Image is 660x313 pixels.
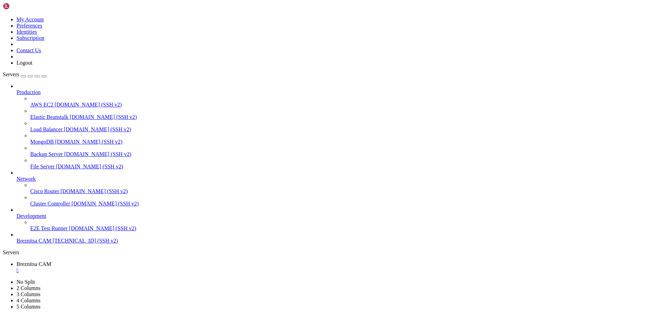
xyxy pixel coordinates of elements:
a: MongoDB [DOMAIN_NAME] (SSH v2) [30,139,657,145]
a: File Server [DOMAIN_NAME] (SSH v2) [30,164,657,170]
a: My Account [16,16,44,22]
img: Shellngn [3,3,42,10]
span: File Server [30,164,55,169]
span: [DOMAIN_NAME] (SSH v2) [55,102,122,108]
span: Load Balancer [30,126,63,132]
a: AWS EC2 [DOMAIN_NAME] (SSH v2) [30,102,657,108]
span: Breznitsa CAM [16,261,51,267]
span: Development [16,213,46,219]
x-row: The programs included with the Debian GNU/Linux system are free software; [3,14,571,20]
li: Breznitsa CAM [TECHNICAL_ID] (SSH v2) [16,232,657,244]
a: Contact Us [16,47,41,53]
li: Cisco Router [DOMAIN_NAME] (SSH v2) [30,182,657,194]
a: Elastic Beanstalk [DOMAIN_NAME] (SSH v2) [30,114,657,120]
span: [DOMAIN_NAME] (SSH v2) [64,151,132,157]
span: Servers [3,71,19,77]
span: Breznitsa CAM [16,238,51,244]
li: File Server [DOMAIN_NAME] (SSH v2) [30,157,657,170]
li: Backup Server [DOMAIN_NAME] (SSH v2) [30,145,657,157]
span: [DOMAIN_NAME] (SSH v2) [56,164,123,169]
a: 3 Columns [16,291,41,297]
span: Network [16,176,36,182]
a: Identities [16,29,37,35]
span: ~ [129,55,132,61]
li: AWS EC2 [DOMAIN_NAME] (SSH v2) [30,96,657,108]
span: [DOMAIN_NAME] (SSH v2) [71,201,139,206]
a: Network [16,176,657,182]
a: Servers [3,71,47,77]
a: Load Balancer [DOMAIN_NAME] (SSH v2) [30,126,657,133]
li: Network [16,170,657,207]
x-row: the exact distribution terms for each program are described in the [3,20,571,26]
a: Breznitsa CAM [TECHNICAL_ID] (SSH v2) [16,238,657,244]
a: Cluster Controller [DOMAIN_NAME] (SSH v2) [30,201,657,207]
span: Elastic Beanstalk [30,114,68,120]
li: Load Balancer [DOMAIN_NAME] (SSH v2) [30,120,657,133]
x-row: Debian GNU/Linux comes with ABSOLUTELY NO WARRANTY, to the extent [3,38,571,44]
span: AWS EC2 [30,102,53,108]
li: Development [16,207,657,232]
x-row: : $ [3,55,571,61]
span: E2E Test Runner [30,225,68,231]
a: Logout [16,60,32,66]
li: E2E Test Runner [DOMAIN_NAME] (SSH v2) [30,219,657,232]
li: Elastic Beanstalk [DOMAIN_NAME] (SSH v2) [30,108,657,120]
x-row: individual files in /usr/share/doc/*/copyright. [3,26,571,32]
a: Backup Server [DOMAIN_NAME] (SSH v2) [30,151,657,157]
span: [DOMAIN_NAME] (SSH v2) [70,114,137,120]
x-row: permitted by applicable law. [3,44,571,49]
a: Subscription [16,35,44,41]
li: Production [16,83,657,170]
div: (49, 9) [145,55,147,61]
span: [DOMAIN_NAME] (SSH v2) [69,225,136,231]
a: No Split [16,279,35,285]
span: Cluster Controller [30,201,70,206]
li: MongoDB [DOMAIN_NAME] (SSH v2) [30,133,657,145]
x-row: Linux vps-debian-11-basic-c1-r1-d25-eu-sof-1 5.10.0-35-amd64 #1 SMP Debian 5.10.237-1 ([DATE]) x8... [3,3,571,9]
li: Cluster Controller [DOMAIN_NAME] (SSH v2) [30,194,657,207]
span: Production [16,89,41,95]
x-row: Last login: [DATE] from [TECHNICAL_ID] [3,49,571,55]
a: Breznitsa CAM [16,261,657,273]
span: [TECHNICAL_ID] (SSH v2) [53,238,118,244]
span: Cisco Router [30,188,59,194]
a: Development [16,213,657,219]
a: E2E Test Runner [DOMAIN_NAME] (SSH v2) [30,225,657,232]
a: 2 Columns [16,285,41,291]
a: Production [16,89,657,96]
a: 5 Columns [16,304,41,310]
span: Backup Server [30,151,63,157]
div: Servers [3,249,657,256]
span: [DOMAIN_NAME] (SSH v2) [55,139,122,145]
span: [DOMAIN_NAME] (SSH v2) [64,126,131,132]
a: Cisco Router [DOMAIN_NAME] (SSH v2) [30,188,657,194]
a: Preferences [16,23,42,29]
span: [DOMAIN_NAME] (SSH v2) [60,188,128,194]
a:  [16,267,657,273]
a: 4 Columns [16,298,41,303]
span: debian@vps-debian-11-basic-c1-r1-d25-eu-sof-1 [3,55,126,61]
span: MongoDB [30,139,54,145]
